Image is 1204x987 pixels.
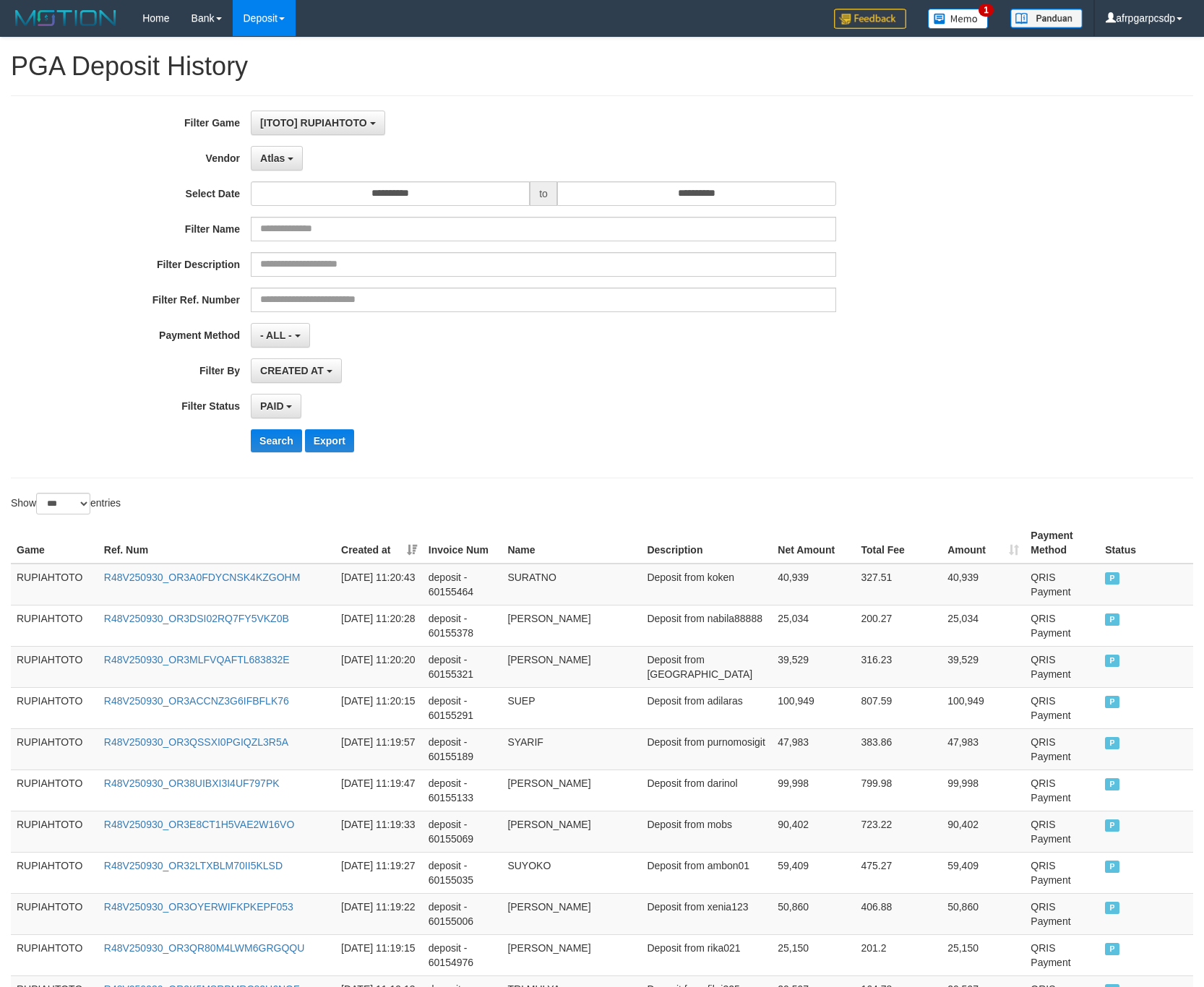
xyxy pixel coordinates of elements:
td: SYARIF [502,728,641,770]
td: 99,998 [942,770,1025,811]
button: CREATED AT [251,358,342,383]
td: RUPIAHTOTO [11,605,98,646]
img: MOTION_logo.png [11,7,121,29]
td: Deposit from ambon01 [641,852,772,893]
a: R48V250930_OR3QR80M4LWM6GRGQQU [104,942,305,954]
td: QRIS Payment [1025,770,1099,811]
img: Button%20Memo.svg [928,9,989,29]
a: R48V250930_OR3E8CT1H5VAE2W16VO [104,819,295,830]
td: Deposit from purnomosigit [641,728,772,770]
td: Deposit from darinol [641,770,772,811]
span: PAID [1105,655,1119,667]
td: RUPIAHTOTO [11,893,98,934]
td: QRIS Payment [1025,934,1099,975]
span: PAID [1105,696,1119,708]
td: [DATE] 11:19:47 [335,770,423,811]
td: 406.88 [855,893,942,934]
td: 807.59 [855,687,942,728]
span: PAID [1105,778,1119,790]
a: R48V250930_OR32LTXBLM70II5KLSD [104,860,283,871]
td: 99,998 [772,770,855,811]
th: Payment Method [1025,522,1099,564]
span: - ALL - [260,329,292,341]
th: Game [11,522,98,564]
td: 90,402 [942,811,1025,852]
td: QRIS Payment [1025,605,1099,646]
td: 59,409 [942,852,1025,893]
img: panduan.png [1010,9,1083,28]
td: [DATE] 11:19:33 [335,811,423,852]
a: R48V250930_OR3QSSXI0PGIQZL3R5A [104,736,288,748]
td: QRIS Payment [1025,646,1099,687]
td: 47,983 [942,728,1025,770]
td: [PERSON_NAME] [502,934,641,975]
span: [ITOTO] RUPIAHTOTO [260,117,367,129]
a: R48V250930_OR3DSI02RQ7FY5VKZ0B [104,613,289,624]
td: RUPIAHTOTO [11,646,98,687]
button: [ITOTO] RUPIAHTOTO [251,111,384,135]
td: [DATE] 11:19:27 [335,852,423,893]
span: PAID [260,400,283,412]
td: deposit - 60155035 [423,852,502,893]
th: Created at: activate to sort column ascending [335,522,423,564]
button: - ALL - [251,323,309,348]
td: QRIS Payment [1025,564,1099,605]
td: Deposit from adilaras [641,687,772,728]
td: deposit - 60154976 [423,934,502,975]
span: 1 [979,4,994,17]
td: SUYOKO [502,852,641,893]
td: 50,860 [772,893,855,934]
td: 316.23 [855,646,942,687]
td: SURATNO [502,564,641,605]
td: 39,529 [942,646,1025,687]
td: deposit - 60155378 [423,605,502,646]
td: [DATE] 11:20:28 [335,605,423,646]
td: Deposit from mobs [641,811,772,852]
td: [DATE] 11:19:22 [335,893,423,934]
th: Name [502,522,641,564]
td: deposit - 60155464 [423,564,502,605]
th: Ref. Num [98,522,335,564]
td: 25,034 [772,605,855,646]
td: Deposit from koken [641,564,772,605]
td: deposit - 60155321 [423,646,502,687]
th: Status [1099,522,1193,564]
td: 90,402 [772,811,855,852]
td: deposit - 60155291 [423,687,502,728]
td: RUPIAHTOTO [11,687,98,728]
td: deposit - 60155006 [423,893,502,934]
button: Export [305,429,354,452]
td: deposit - 60155133 [423,770,502,811]
td: deposit - 60155069 [423,811,502,852]
th: Invoice Num [423,522,502,564]
td: Deposit from xenia123 [641,893,772,934]
a: R48V250930_OR3ACCNZ3G6IFBFLK76 [104,695,289,707]
td: Deposit from nabila88888 [641,605,772,646]
td: QRIS Payment [1025,811,1099,852]
td: 40,939 [772,564,855,605]
td: 100,949 [942,687,1025,728]
td: [DATE] 11:20:15 [335,687,423,728]
td: RUPIAHTOTO [11,852,98,893]
a: R48V250930_OR38UIBXI3I4UF797PK [104,777,280,789]
td: 50,860 [942,893,1025,934]
td: 47,983 [772,728,855,770]
span: CREATED AT [260,365,324,376]
td: [DATE] 11:20:43 [335,564,423,605]
td: QRIS Payment [1025,687,1099,728]
td: QRIS Payment [1025,852,1099,893]
td: RUPIAHTOTO [11,770,98,811]
td: 25,150 [772,934,855,975]
td: Deposit from rika021 [641,934,772,975]
button: PAID [251,394,301,418]
td: 383.86 [855,728,942,770]
td: [PERSON_NAME] [502,811,641,852]
th: Total Fee [855,522,942,564]
span: PAID [1105,572,1119,585]
span: PAID [1105,737,1119,749]
button: Search [251,429,302,452]
td: RUPIAHTOTO [11,728,98,770]
label: Show entries [11,493,121,514]
td: 327.51 [855,564,942,605]
td: 200.27 [855,605,942,646]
